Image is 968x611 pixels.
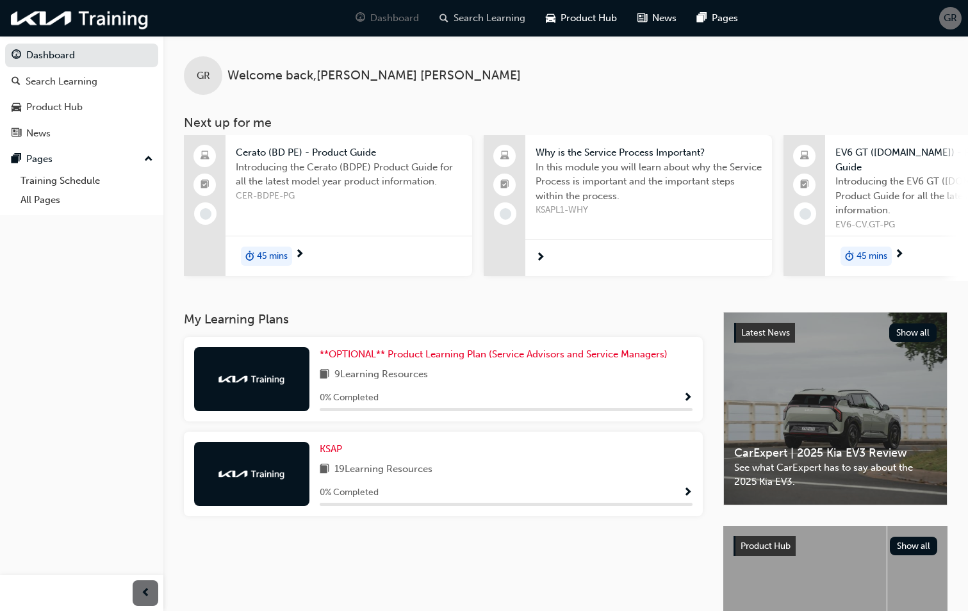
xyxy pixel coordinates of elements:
a: guage-iconDashboard [345,5,429,31]
span: 9 Learning Resources [334,367,428,383]
span: duration-icon [245,248,254,265]
span: guage-icon [356,10,365,26]
span: pages-icon [12,154,21,165]
span: News [652,11,677,26]
span: car-icon [546,10,555,26]
a: Product Hub [5,95,158,119]
span: 0 % Completed [320,391,379,405]
span: Latest News [741,327,790,338]
a: car-iconProduct Hub [536,5,627,31]
span: Product Hub [741,541,791,551]
a: pages-iconPages [687,5,748,31]
span: up-icon [144,151,153,168]
span: GR [944,11,957,26]
span: Show Progress [683,487,693,499]
span: KSAPL1-WHY [536,203,762,218]
span: CarExpert | 2025 Kia EV3 Review [734,446,937,460]
span: learningRecordVerb_NONE-icon [800,208,811,220]
img: kia-training [6,5,154,31]
span: Why is the Service Process Important? [536,145,762,160]
span: pages-icon [697,10,707,26]
span: news-icon [12,128,21,140]
span: learningRecordVerb_NONE-icon [200,208,211,220]
span: laptop-icon [500,148,509,165]
span: Product Hub [561,11,617,26]
a: Latest NewsShow allCarExpert | 2025 Kia EV3 ReviewSee what CarExpert has to say about the 2025 Ki... [723,312,947,505]
button: GR [939,7,962,29]
div: Search Learning [26,74,97,89]
span: 45 mins [257,249,288,264]
span: Cerato (BD PE) - Product Guide [236,145,462,160]
span: book-icon [320,367,329,383]
span: GR [197,69,210,83]
span: CER-BDPE-PG [236,189,462,204]
span: laptop-icon [201,148,209,165]
h3: My Learning Plans [184,312,703,327]
button: Pages [5,147,158,171]
a: Cerato (BD PE) - Product GuideIntroducing the Cerato (BDPE) Product Guide for all the latest mode... [184,135,472,276]
span: car-icon [12,102,21,113]
span: book-icon [320,462,329,478]
button: Show all [890,537,938,555]
button: DashboardSearch LearningProduct HubNews [5,41,158,147]
span: prev-icon [141,585,151,601]
span: laptop-icon [800,148,809,165]
span: Introducing the Cerato (BDPE) Product Guide for all the latest model year product information. [236,160,462,189]
a: Training Schedule [15,171,158,191]
a: Search Learning [5,70,158,94]
a: news-iconNews [627,5,687,31]
div: Product Hub [26,100,83,115]
span: 45 mins [857,249,887,264]
span: Show Progress [683,393,693,404]
img: kia-training [217,373,287,386]
a: Latest NewsShow all [734,323,937,343]
span: KSAP [320,443,342,455]
a: Why is the Service Process Important?In this module you will learn about why the Service Process ... [484,135,772,276]
span: guage-icon [12,50,21,61]
button: Show Progress [683,485,693,501]
span: **OPTIONAL** Product Learning Plan (Service Advisors and Service Managers) [320,348,668,360]
img: kia-training [217,468,287,480]
span: See what CarExpert has to say about the 2025 Kia EV3. [734,460,937,489]
a: KSAP [320,442,347,457]
a: News [5,122,158,145]
span: search-icon [439,10,448,26]
span: next-icon [295,249,304,261]
span: 19 Learning Resources [334,462,432,478]
span: Welcome back , [PERSON_NAME] [PERSON_NAME] [227,69,521,83]
span: In this module you will learn about why the Service Process is important and the important steps ... [536,160,762,204]
button: Show all [889,323,937,342]
span: next-icon [536,252,545,264]
span: next-icon [894,249,904,261]
span: 0 % Completed [320,485,379,500]
span: news-icon [637,10,647,26]
span: booktick-icon [500,177,509,193]
a: Dashboard [5,44,158,67]
div: News [26,126,51,141]
button: Show Progress [683,390,693,406]
h3: Next up for me [163,115,968,130]
span: booktick-icon [800,177,809,193]
span: search-icon [12,76,21,88]
span: Dashboard [370,11,419,26]
span: duration-icon [845,248,854,265]
a: Product HubShow all [734,536,937,557]
span: Pages [712,11,738,26]
a: search-iconSearch Learning [429,5,536,31]
span: learningRecordVerb_NONE-icon [500,208,511,220]
div: Pages [26,152,53,167]
a: All Pages [15,190,158,210]
span: booktick-icon [201,177,209,193]
span: Search Learning [454,11,525,26]
a: **OPTIONAL** Product Learning Plan (Service Advisors and Service Managers) [320,347,673,362]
